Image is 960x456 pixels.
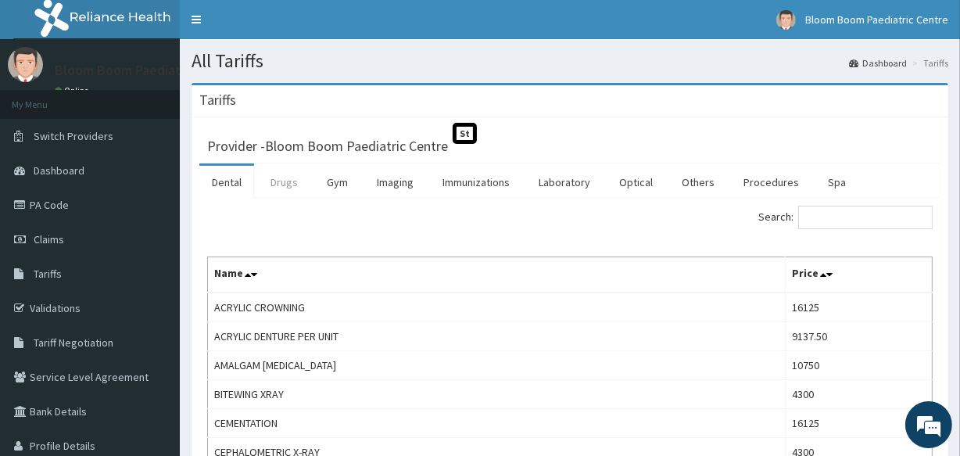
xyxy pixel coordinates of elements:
td: 9137.50 [786,322,933,351]
span: Claims [34,232,64,246]
td: 16125 [786,409,933,438]
h3: Provider - Bloom Boom Paediatric Centre [207,139,448,153]
img: User Image [776,10,796,30]
a: Gym [314,166,360,199]
a: Dashboard [849,56,907,70]
span: Switch Providers [34,129,113,143]
td: AMALGAM [MEDICAL_DATA] [208,351,786,380]
td: 10750 [786,351,933,380]
td: CEMENTATION [208,409,786,438]
span: Tariffs [34,267,62,281]
td: 4300 [786,380,933,409]
td: BITEWING XRAY [208,380,786,409]
td: ACRYLIC CROWNING [208,293,786,322]
h3: Tariffs [199,93,236,107]
a: Laboratory [526,166,603,199]
li: Tariffs [908,56,948,70]
span: Dashboard [34,163,84,178]
td: 16125 [786,293,933,322]
th: Price [786,257,933,293]
td: ACRYLIC DENTURE PER UNIT [208,322,786,351]
a: Spa [815,166,858,199]
a: Others [669,166,727,199]
p: Bloom Boom Paediatric Centre [55,63,242,77]
input: Search: [798,206,933,229]
span: Tariff Negotiation [34,336,113,350]
th: Name [208,257,786,293]
a: Immunizations [430,166,522,199]
a: Optical [607,166,665,199]
img: User Image [8,47,43,82]
span: St [453,123,477,144]
a: Procedures [731,166,811,199]
label: Search: [758,206,933,229]
span: Bloom Boom Paediatric Centre [805,13,948,27]
a: Dental [199,166,254,199]
a: Drugs [258,166,310,199]
a: Imaging [364,166,426,199]
a: Online [55,85,92,96]
h1: All Tariffs [192,51,948,71]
